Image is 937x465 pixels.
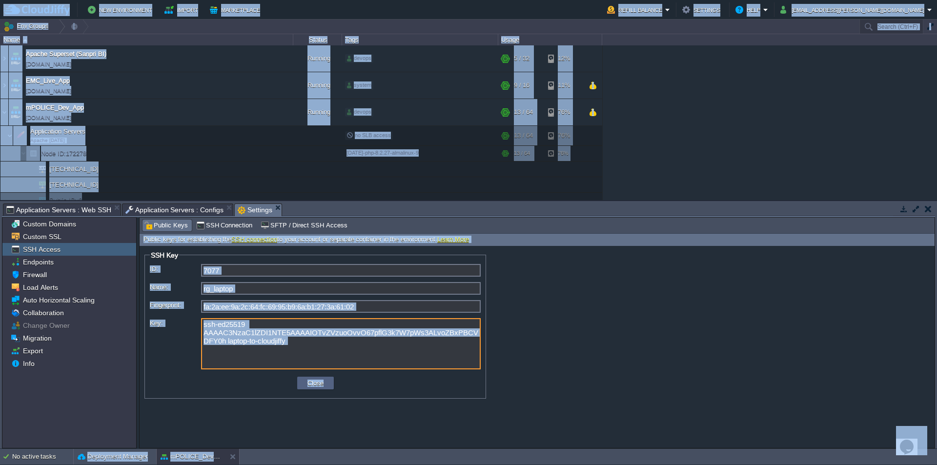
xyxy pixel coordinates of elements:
[26,103,84,113] a: mPOLICE_Dev_App
[345,108,373,117] div: devops
[514,146,530,161] div: 13 / 64
[161,452,222,462] button: mPOLICE_Dev_App
[9,99,22,125] img: AMDAwAAAACH5BAEAAAAALAAAAAABAAEAAAICRAEAOw==
[26,86,71,96] a: [DOMAIN_NAME]
[293,99,342,125] div: Running
[196,220,253,231] span: SSH Connection
[437,236,469,243] a: Learn More
[88,4,155,16] button: New Environment
[9,72,22,99] img: AMDAwAAAACH5BAEAAAAALAAAAAABAAEAAAICRAEAOw==
[345,81,373,90] div: system
[735,4,763,16] button: Help
[210,4,263,16] button: Marketplace
[0,99,8,125] img: AMDAwAAAACH5BAEAAAAALAAAAAABAAEAAAICRAEAOw==
[26,177,32,192] img: AMDAwAAAACH5BAEAAAAALAAAAAABAAEAAAICRAEAOw==
[548,126,580,145] div: 76%
[48,193,83,208] span: Public IPv6
[514,99,533,125] div: 13 / 64
[261,220,347,231] span: SFTP / Direct SSH Access
[21,346,44,355] a: Export
[896,426,927,455] iframe: chat widget
[7,126,13,145] img: AMDAwAAAACH5BAEAAAAALAAAAAABAAEAAAICRAEAOw==
[0,45,8,72] img: AMDAwAAAACH5BAEAAAAALAAAAAABAAEAAAICRAEAOw==
[32,162,46,177] img: AMDAwAAAACH5BAEAAAAALAAAAAABAAEAAAICRAEAOw==
[21,245,62,254] span: SSH Access
[1,34,293,45] div: Name
[514,72,530,99] div: 9 / 16
[48,165,100,173] a: [TECHNICAL_ID]
[293,72,342,99] div: Running
[26,193,32,208] img: AMDAwAAAACH5BAEAAAAALAAAAAABAAEAAAICRAEAOw==
[514,45,530,72] div: 5 / 32
[26,59,71,69] a: [DOMAIN_NAME]
[343,34,498,45] div: Tags
[6,204,111,216] span: Application Servers : Web SSH
[293,45,342,72] div: Running
[21,270,48,279] a: Firewall
[21,283,60,292] a: Load Alerts
[26,113,71,122] a: [DOMAIN_NAME]
[346,132,391,138] span: no SLB access
[144,220,188,231] span: Public Keys
[548,72,580,99] div: 11%
[140,234,935,246] div: Public keys for establishing the to your account or separate container in the environment.
[3,20,52,33] button: Env Groups
[48,197,83,204] a: Public IPv6
[21,296,96,304] a: Auto Horizontal Scaling
[3,4,70,16] img: CloudJiffy
[0,72,8,99] img: AMDAwAAAACH5BAEAAAAALAAAAAABAAEAAAICRAEAOw==
[346,150,419,156] span: [DATE]-php-8.2.27-almalinux-9
[32,193,46,208] img: AMDAwAAAACH5BAEAAAAALAAAAAABAAEAAAICRAEAOw==
[41,150,66,157] span: Node ID:
[151,251,178,259] span: SSH Key
[164,4,201,16] button: Import
[682,4,723,16] button: Settings
[48,162,100,177] span: [TECHNICAL_ID]
[21,258,55,266] a: Endpoints
[29,127,87,136] span: Application Servers
[26,49,106,59] a: Apache Superset (Sanpri BI)
[150,282,200,292] label: Name:
[21,232,63,241] a: Custom SSL
[305,379,326,387] button: Close
[548,45,580,72] div: 12%
[26,76,70,86] a: EMC_Live_App
[30,138,65,143] span: Apache [DATE]
[78,452,148,462] button: Deployment Manager
[9,45,22,72] img: AMDAwAAAACH5BAEAAAAALAAAAAABAAEAAAICRAEAOw==
[21,321,71,330] a: Change Owner
[607,4,665,16] button: Refill Balance
[26,162,32,177] img: AMDAwAAAACH5BAEAAAAALAAAAAABAAEAAAICRAEAOw==
[21,359,36,368] a: Info
[40,149,88,158] a: Node ID:172278
[231,236,277,243] a: SSH connection
[48,177,100,192] span: [TECHNICAL_ID]
[48,181,100,188] a: [TECHNICAL_ID]
[238,204,272,216] span: Settings
[21,308,65,317] a: Collaboration
[26,146,40,161] img: AMDAwAAAACH5BAEAAAAALAAAAAABAAEAAAICRAEAOw==
[32,177,46,192] img: AMDAwAAAACH5BAEAAAAALAAAAAABAAEAAAICRAEAOw==
[13,126,27,145] img: AMDAwAAAACH5BAEAAAAALAAAAAABAAEAAAICRAEAOw==
[21,220,78,228] a: Custom Domains
[21,334,53,343] a: Migration
[150,264,200,274] label: ID:
[150,300,200,310] label: Fingerprint:
[514,126,533,145] div: 13 / 64
[548,99,580,125] div: 76%
[125,204,224,216] span: Application Servers : Configs
[548,146,580,161] div: 76%
[20,146,26,161] img: AMDAwAAAACH5BAEAAAAALAAAAAABAAEAAAICRAEAOw==
[345,54,373,63] div: devops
